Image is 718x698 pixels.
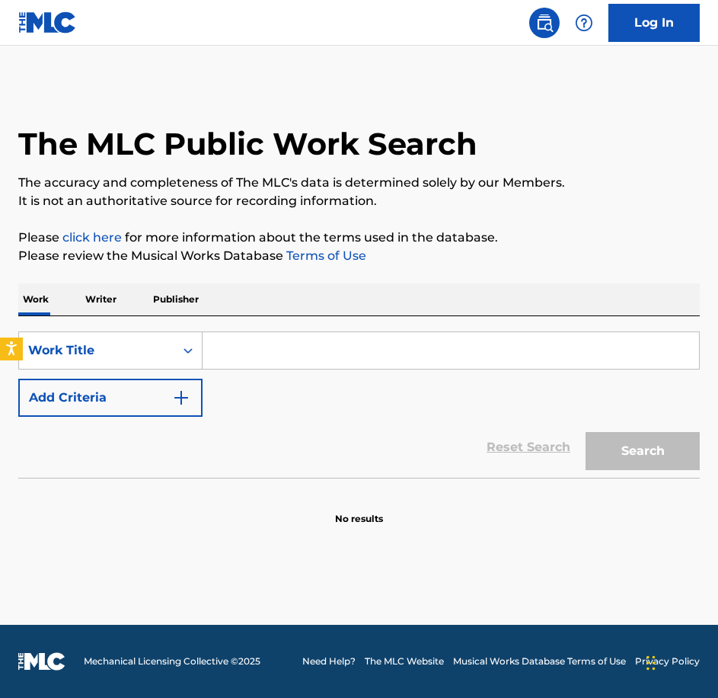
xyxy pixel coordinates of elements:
a: The MLC Website [365,655,444,668]
a: Privacy Policy [635,655,700,668]
a: Need Help? [302,655,356,668]
span: Mechanical Licensing Collective © 2025 [84,655,260,668]
button: Add Criteria [18,379,203,417]
p: Work [18,283,53,315]
p: It is not an authoritative source for recording information. [18,192,700,210]
a: Terms of Use [283,248,366,263]
img: 9d2ae6d4665cec9f34b9.svg [172,389,190,407]
img: search [535,14,554,32]
div: Drag [646,640,656,686]
p: Please for more information about the terms used in the database. [18,229,700,247]
p: Writer [81,283,121,315]
form: Search Form [18,331,700,478]
div: Work Title [28,341,165,360]
h1: The MLC Public Work Search [18,125,477,163]
a: Log In [608,4,700,42]
p: Publisher [148,283,203,315]
img: help [575,14,593,32]
img: logo [18,652,65,671]
p: The accuracy and completeness of The MLC's data is determined solely by our Members. [18,174,700,192]
a: Musical Works Database Terms of Use [453,655,626,668]
a: click here [62,230,122,245]
a: Public Search [529,8,560,38]
iframe: Chat Widget [642,625,718,698]
img: MLC Logo [18,11,77,34]
p: Please review the Musical Works Database [18,247,700,265]
div: Help [569,8,599,38]
p: No results [335,494,383,526]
